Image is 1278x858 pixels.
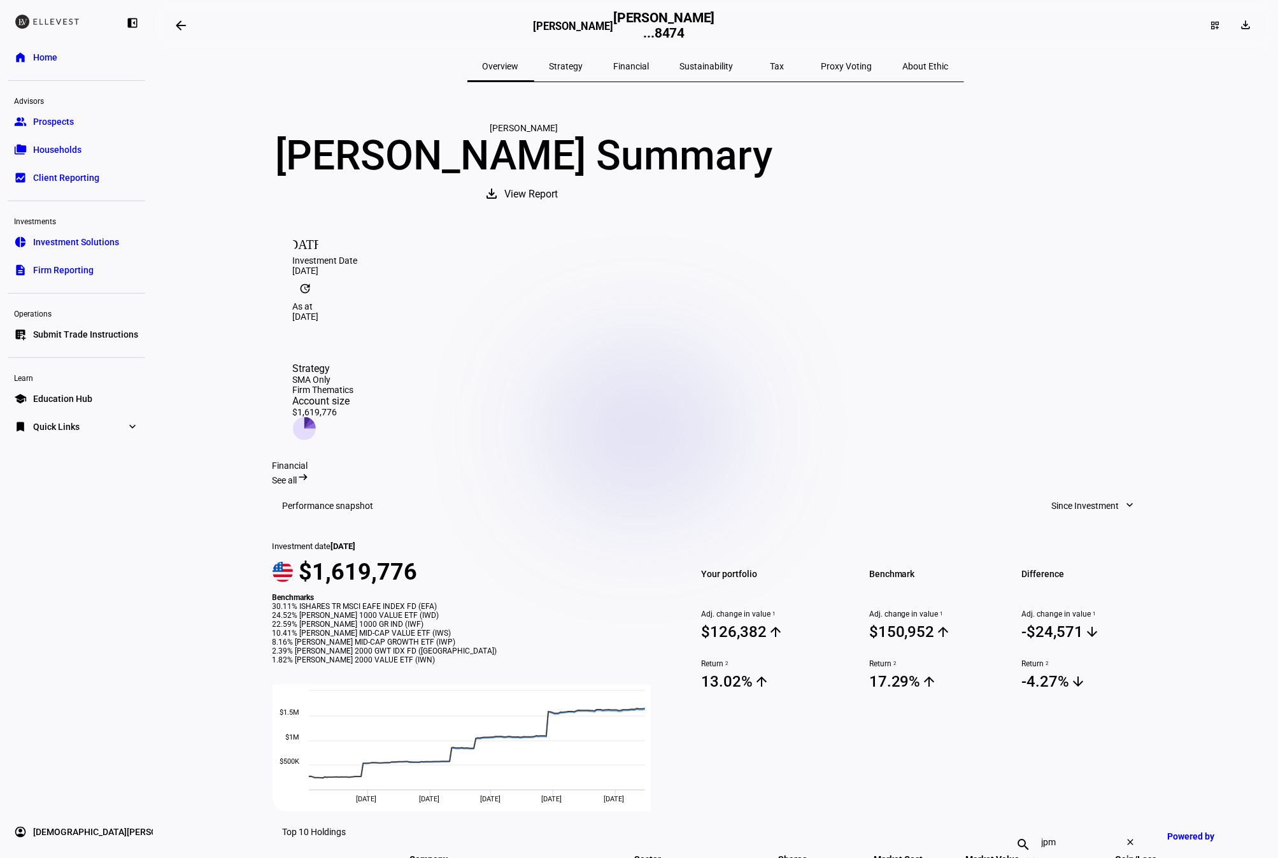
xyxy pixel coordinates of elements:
[273,655,666,664] div: 1.82% [PERSON_NAME] 2000 VALUE ETF (IWN)
[33,51,57,64] span: Home
[33,392,92,405] span: Education Hub
[14,328,27,341] eth-mat-symbol: list_alt_add
[273,638,666,647] div: 8.16% [PERSON_NAME] MID-CAP GROWTH ETF (IWP)
[481,795,501,803] span: [DATE]
[126,420,139,433] eth-mat-symbol: expand_more
[1042,838,1116,848] input: Search
[903,62,949,71] span: About Ethic
[14,420,27,433] eth-mat-symbol: bookmark
[1211,20,1221,31] mat-icon: dashboard_customize
[550,62,583,71] span: Strategy
[821,62,872,71] span: Proxy Voting
[869,610,1006,618] span: Adj. change in value
[8,109,145,134] a: groupProspects
[293,395,354,407] div: Account size
[1021,622,1158,641] span: -$24,571
[533,20,613,39] h3: [PERSON_NAME]
[283,501,374,511] h3: Performance snapshot
[8,91,145,109] div: Advisors
[293,362,354,375] div: Strategy
[505,179,558,210] span: View Report
[283,827,346,838] eth-data-table-title: Top 10 Holdings
[273,593,666,602] div: Benchmarks
[1021,565,1158,583] span: Difference
[14,51,27,64] eth-mat-symbol: home
[869,565,1006,583] span: Benchmark
[542,795,562,803] span: [DATE]
[8,165,145,190] a: bid_landscapeClient Reporting
[1124,499,1137,511] mat-icon: expand_more
[273,461,1159,471] div: Financial
[8,229,145,255] a: pie_chartInvestment Solutions
[297,471,310,483] mat-icon: arrow_right_alt
[1009,838,1039,853] mat-icon: search
[702,672,839,691] span: 13.02%
[33,143,82,156] span: Households
[1021,659,1158,668] span: Return
[702,659,839,668] span: Return
[126,17,139,29] eth-mat-symbol: left_panel_close
[14,115,27,128] eth-mat-symbol: group
[702,623,767,641] div: $126,382
[33,171,99,184] span: Client Reporting
[33,236,119,248] span: Investment Solutions
[293,230,318,255] mat-icon: [DATE]
[613,10,715,41] h2: [PERSON_NAME] ...8474
[604,795,625,803] span: [DATE]
[285,733,299,741] text: $1M
[293,276,318,301] mat-icon: update
[891,659,897,668] sup: 2
[273,123,776,133] div: [PERSON_NAME]
[936,624,951,640] mat-icon: arrow_upward
[33,420,80,433] span: Quick Links
[1084,624,1100,640] mat-icon: arrow_downward
[293,385,354,395] div: Firm Thematics
[1070,674,1086,689] mat-icon: arrow_downward
[8,304,145,322] div: Operations
[1052,493,1119,518] span: Since Investment
[419,795,439,803] span: [DATE]
[485,186,500,201] mat-icon: download
[1021,672,1158,691] span: -4.27%
[14,143,27,156] eth-mat-symbol: folder_copy
[702,565,839,583] span: Your portfolio
[614,62,650,71] span: Financial
[1240,18,1253,31] mat-icon: download
[8,137,145,162] a: folder_copyHouseholds
[33,826,195,839] span: [DEMOGRAPHIC_DATA][PERSON_NAME]
[293,407,354,417] div: $1,619,776
[331,541,356,551] span: [DATE]
[173,18,188,33] mat-icon: arrow_backwards
[293,311,1139,322] div: [DATE]
[8,45,145,70] a: homeHome
[293,266,1139,276] div: [DATE]
[755,674,770,689] mat-icon: arrow_upward
[1161,825,1259,848] a: Powered by
[702,610,839,618] span: Adj. change in value
[273,620,666,629] div: 22.59% [PERSON_NAME] 1000 GR IND (IWF)
[922,674,937,689] mat-icon: arrow_upward
[472,179,576,210] button: View Report
[33,115,74,128] span: Prospects
[273,541,666,551] div: Investment date
[1039,493,1149,518] button: Since Investment
[1044,659,1049,668] sup: 2
[293,255,1139,266] div: Investment Date
[14,171,27,184] eth-mat-symbol: bid_landscape
[14,236,27,248] eth-mat-symbol: pie_chart
[869,622,1006,641] span: $150,952
[483,62,519,71] span: Overview
[869,659,1006,668] span: Return
[771,610,776,618] sup: 1
[1118,838,1149,853] mat-icon: close
[14,392,27,405] eth-mat-symbol: school
[293,301,1139,311] div: As at
[769,624,784,640] mat-icon: arrow_upward
[8,257,145,283] a: descriptionFirm Reporting
[299,559,418,585] span: $1,619,776
[14,264,27,276] eth-mat-symbol: description
[280,708,299,717] text: $1.5M
[273,611,666,620] div: 24.52% [PERSON_NAME] 1000 VALUE ETF (IWD)
[273,133,776,179] div: [PERSON_NAME] Summary
[869,672,1006,691] span: 17.29%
